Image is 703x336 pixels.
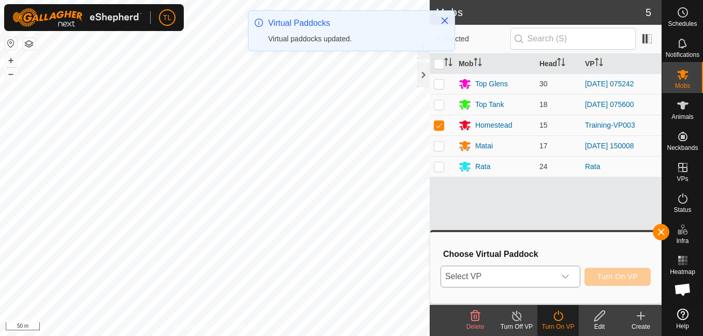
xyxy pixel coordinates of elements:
a: Contact Us [225,323,256,332]
span: 17 [539,142,548,150]
span: TL [163,12,171,23]
span: Status [673,207,691,213]
div: Rata [475,161,491,172]
div: Turn Off VP [496,322,537,331]
span: Animals [671,114,694,120]
div: Virtual Paddocks [268,17,430,29]
a: [DATE] 075242 [585,80,634,88]
div: Top Glens [475,79,508,89]
button: Turn On VP [584,268,651,286]
span: 18 [539,100,548,109]
div: Matai [475,141,493,151]
span: Infra [676,238,689,244]
a: Help [662,304,703,333]
div: Top Tank [475,99,504,110]
button: Reset Map [5,37,17,50]
th: Mob [455,54,535,74]
p-sorticon: Activate to sort [557,59,565,68]
span: Schedules [668,21,697,27]
a: Privacy Policy [174,323,213,332]
span: 5 [646,5,651,20]
button: – [5,68,17,80]
span: 30 [539,80,548,88]
a: Training-VP003 [585,121,635,129]
button: Map Layers [23,38,35,50]
div: Edit [579,322,620,331]
span: Turn On VP [597,272,638,281]
p-sorticon: Activate to sort [595,59,603,68]
span: Neckbands [667,145,698,151]
a: Open chat [667,274,698,305]
span: 15 [539,121,548,129]
button: Close [437,13,452,28]
span: Notifications [666,52,699,58]
div: Virtual paddocks updated. [268,34,430,44]
h2: Mobs [436,6,646,19]
th: Head [535,54,581,74]
div: Homestead [475,120,512,131]
div: Create [620,322,662,331]
span: Delete [466,323,485,330]
p-sorticon: Activate to sort [444,59,452,68]
span: 24 [539,162,548,171]
h3: Choose Virtual Paddock [443,249,651,259]
a: Rata [585,162,601,171]
span: 1 selected [436,34,510,44]
span: Help [676,323,689,329]
input: Search (S) [510,28,636,50]
a: [DATE] 150008 [585,142,634,150]
span: VPs [677,176,688,182]
a: [DATE] 075600 [585,100,634,109]
button: + [5,54,17,67]
span: Select VP [441,266,555,287]
img: Gallagher Logo [12,8,142,27]
div: dropdown trigger [555,266,576,287]
div: Turn On VP [537,322,579,331]
span: Heatmap [670,269,695,275]
p-sorticon: Activate to sort [474,59,482,68]
span: Mobs [675,83,690,89]
th: VP [581,54,662,74]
